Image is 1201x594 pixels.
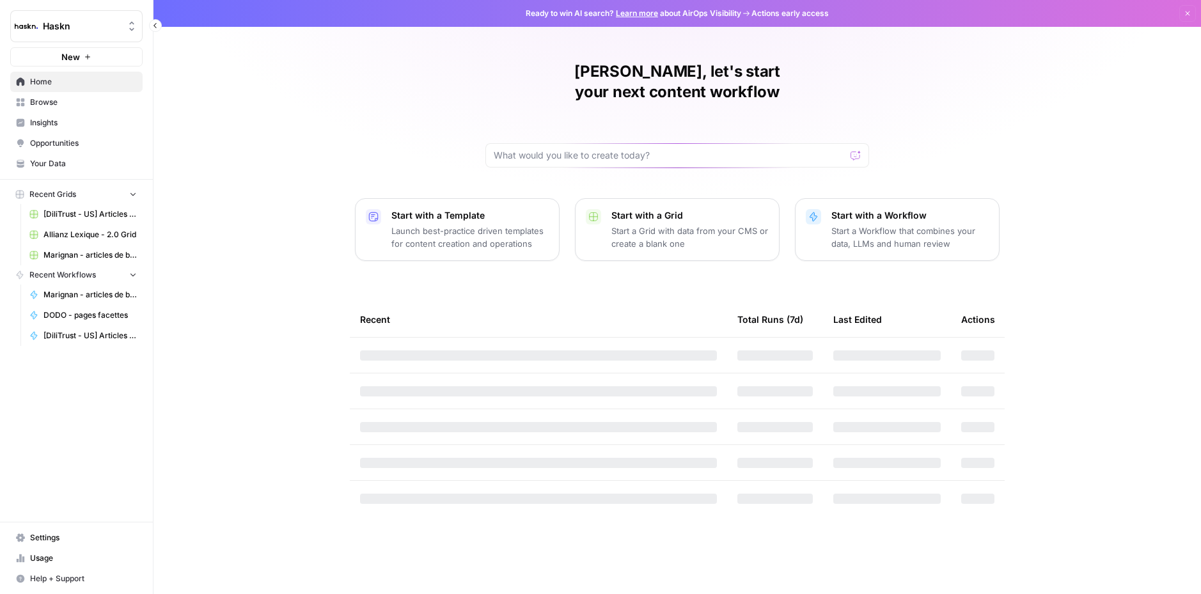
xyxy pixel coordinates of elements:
[10,185,143,204] button: Recent Grids
[10,47,143,66] button: New
[61,51,80,63] span: New
[30,158,137,169] span: Your Data
[30,552,137,564] span: Usage
[43,249,137,261] span: Marignan - articles de blog Grid
[831,209,989,222] p: Start with a Workflow
[43,309,137,321] span: DODO - pages facettes
[24,224,143,245] a: Allianz Lexique - 2.0 Grid
[616,8,658,18] a: Learn more
[10,153,143,174] a: Your Data
[24,285,143,305] a: Marignan - articles de blog
[10,528,143,548] a: Settings
[15,15,38,38] img: Haskn Logo
[43,208,137,220] span: [DiliTrust - US] Articles de blog 700-1000 mots Grid
[737,302,803,337] div: Total Runs (7d)
[10,10,143,42] button: Workspace: Haskn
[30,573,137,584] span: Help + Support
[575,198,780,261] button: Start with a GridStart a Grid with data from your CMS or create a blank one
[30,76,137,88] span: Home
[30,137,137,149] span: Opportunities
[10,568,143,589] button: Help + Support
[391,209,549,222] p: Start with a Template
[29,189,76,200] span: Recent Grids
[795,198,1000,261] button: Start with a WorkflowStart a Workflow that combines your data, LLMs and human review
[961,302,995,337] div: Actions
[30,532,137,543] span: Settings
[751,8,829,19] span: Actions early access
[10,113,143,133] a: Insights
[43,289,137,301] span: Marignan - articles de blog
[30,97,137,108] span: Browse
[10,265,143,285] button: Recent Workflows
[611,209,769,222] p: Start with a Grid
[485,61,869,102] h1: [PERSON_NAME], let's start your next content workflow
[831,224,989,250] p: Start a Workflow that combines your data, LLMs and human review
[24,305,143,325] a: DODO - pages facettes
[10,72,143,92] a: Home
[526,8,741,19] span: Ready to win AI search? about AirOps Visibility
[10,133,143,153] a: Opportunities
[43,330,137,341] span: [DiliTrust - US] Articles de blog 700-1000 mots
[10,92,143,113] a: Browse
[24,245,143,265] a: Marignan - articles de blog Grid
[360,302,717,337] div: Recent
[24,325,143,346] a: [DiliTrust - US] Articles de blog 700-1000 mots
[611,224,769,250] p: Start a Grid with data from your CMS or create a blank one
[43,229,137,240] span: Allianz Lexique - 2.0 Grid
[391,224,549,250] p: Launch best-practice driven templates for content creation and operations
[355,198,560,261] button: Start with a TemplateLaunch best-practice driven templates for content creation and operations
[43,20,120,33] span: Haskn
[10,548,143,568] a: Usage
[494,149,845,162] input: What would you like to create today?
[29,269,96,281] span: Recent Workflows
[833,302,882,337] div: Last Edited
[30,117,137,129] span: Insights
[24,204,143,224] a: [DiliTrust - US] Articles de blog 700-1000 mots Grid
